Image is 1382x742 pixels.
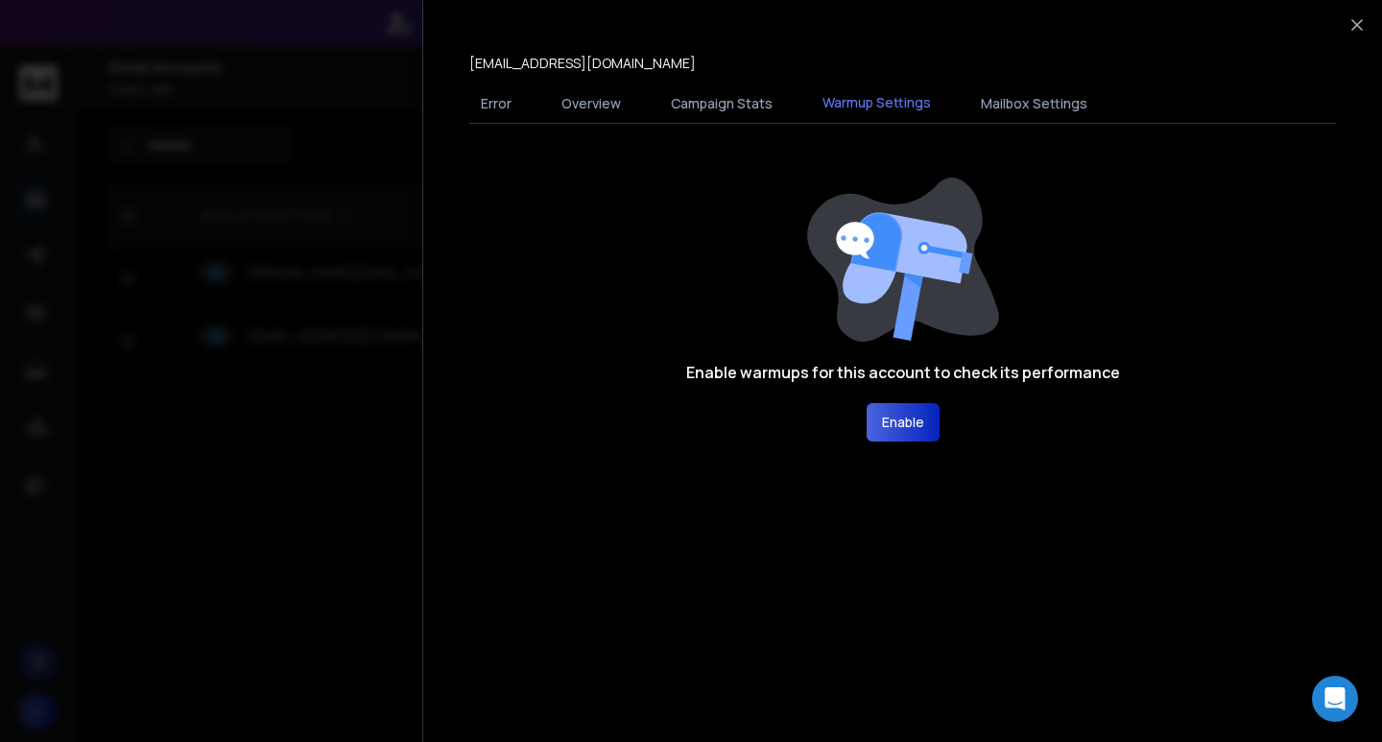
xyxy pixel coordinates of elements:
button: Error [469,83,523,125]
button: Campaign Stats [659,83,784,125]
h1: Enable warmups for this account to check its performance [686,361,1120,384]
button: Overview [550,83,632,125]
button: Mailbox Settings [969,83,1099,125]
div: Open Intercom Messenger [1312,676,1358,722]
p: [EMAIL_ADDRESS][DOMAIN_NAME] [469,54,696,73]
img: image [807,178,999,342]
button: Enable [867,403,940,442]
button: Warmup Settings [811,82,942,126]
